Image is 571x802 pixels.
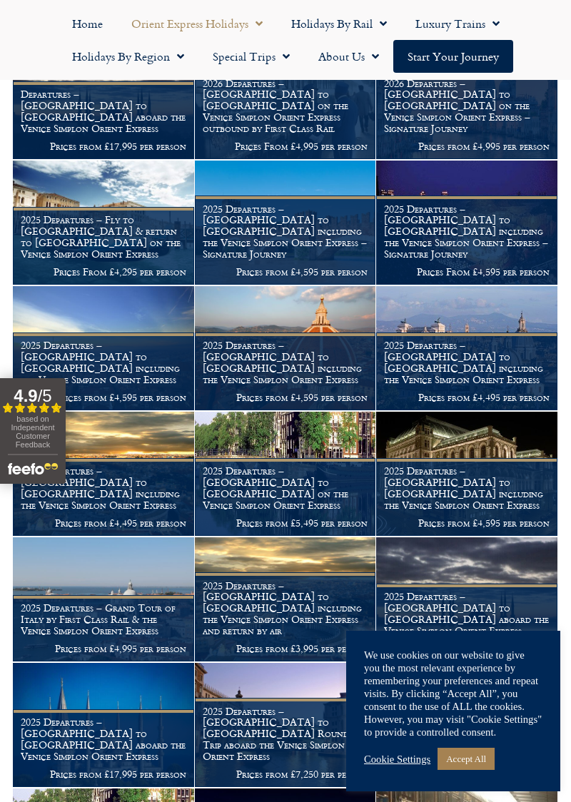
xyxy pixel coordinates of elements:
[195,537,377,662] a: 2025 Departures – [GEOGRAPHIC_DATA] to [GEOGRAPHIC_DATA] including the Venice Simplon Orient Expr...
[364,753,430,766] a: Cookie Settings
[21,266,186,278] p: Prices From £4,295 per person
[21,643,186,654] p: Prices from £4,995 per person
[203,768,368,780] p: Prices from £7,250 per person
[384,465,550,510] h1: 2025 Departures – [GEOGRAPHIC_DATA] to [GEOGRAPHIC_DATA] including the Venice Simplon Orient Express
[13,35,195,160] a: Departures – [GEOGRAPHIC_DATA] to [GEOGRAPHIC_DATA] aboard the Venice Simplon Orient Express Pric...
[203,643,368,654] p: Prices from £3,995 per person
[203,141,368,152] p: Prices From £4,995 per person
[13,161,195,285] a: 2025 Departures – Fly to [GEOGRAPHIC_DATA] & return to [GEOGRAPHIC_DATA] on the Venice Simplon Or...
[376,537,558,662] a: 2025 Departures – [GEOGRAPHIC_DATA] to [GEOGRAPHIC_DATA] aboard the Venice Simplon Orient Express...
[21,340,186,385] h1: 2025 Departures – [GEOGRAPHIC_DATA] to [GEOGRAPHIC_DATA] including the Venice Simplon Orient Express
[21,214,186,259] h1: 2025 Departures – Fly to [GEOGRAPHIC_DATA] & return to [GEOGRAPHIC_DATA] on the Venice Simplon Or...
[13,286,195,411] a: 2025 Departures – [GEOGRAPHIC_DATA] to [GEOGRAPHIC_DATA] including the Venice Simplon Orient Expr...
[203,392,368,403] p: Prices from £4,595 per person
[203,580,368,636] h1: 2025 Departures – [GEOGRAPHIC_DATA] to [GEOGRAPHIC_DATA] including the Venice Simplon Orient Expr...
[21,88,186,133] h1: Departures – [GEOGRAPHIC_DATA] to [GEOGRAPHIC_DATA] aboard the Venice Simplon Orient Express
[195,412,377,537] a: 2025 Departures – [GEOGRAPHIC_DATA] to [GEOGRAPHIC_DATA] on the Venice Simplon Orient Express Pri...
[21,392,186,403] p: Prices from £4,595 per person
[376,412,558,537] a: 2025 Departures – [GEOGRAPHIC_DATA] to [GEOGRAPHIC_DATA] including the Venice Simplon Orient Expr...
[58,7,117,40] a: Home
[198,40,304,73] a: Special Trips
[203,340,368,385] h1: 2025 Departures – [GEOGRAPHIC_DATA] to [GEOGRAPHIC_DATA] including the Venice Simplon Orient Express
[393,40,513,73] a: Start your Journey
[21,768,186,780] p: Prices from £17,995 per person
[203,203,368,260] h1: 2025 Departures – [GEOGRAPHIC_DATA] to [GEOGRAPHIC_DATA] including the Venice Simplon Orient Expr...
[13,412,195,537] a: 2025 Departures – [GEOGRAPHIC_DATA] to [GEOGRAPHIC_DATA] including the Venice Simplon Orient Expr...
[195,35,377,160] a: 2026 Departures – [GEOGRAPHIC_DATA] to [GEOGRAPHIC_DATA] on the Venice Simplon Orient Express out...
[304,40,393,73] a: About Us
[195,161,377,285] a: 2025 Departures – [GEOGRAPHIC_DATA] to [GEOGRAPHIC_DATA] including the Venice Simplon Orient Expr...
[203,465,368,510] h1: 2025 Departures – [GEOGRAPHIC_DATA] to [GEOGRAPHIC_DATA] on the Venice Simplon Orient Express
[13,161,194,285] img: venice aboard the Orient Express
[21,141,186,152] p: Prices from £17,995 per person
[384,517,550,529] p: Prices from £4,595 per person
[13,663,195,788] a: 2025 Departures – [GEOGRAPHIC_DATA] to [GEOGRAPHIC_DATA] aboard the Venice Simplon Orient Express...
[195,663,377,788] a: 2025 Departures – [GEOGRAPHIC_DATA] to [GEOGRAPHIC_DATA] Round Trip aboard the Venice Simplon Ori...
[203,517,368,529] p: Prices from £5,495 per person
[384,392,550,403] p: Prices from £4,495 per person
[117,7,277,40] a: Orient Express Holidays
[203,706,368,762] h1: 2025 Departures – [GEOGRAPHIC_DATA] to [GEOGRAPHIC_DATA] Round Trip aboard the Venice Simplon Ori...
[7,7,564,73] nav: Menu
[21,517,186,529] p: Prices from £4,495 per person
[21,465,186,510] h1: 2025 Departures – [GEOGRAPHIC_DATA] to [GEOGRAPHIC_DATA] including the Venice Simplon Orient Express
[384,203,550,260] h1: 2025 Departures – [GEOGRAPHIC_DATA] to [GEOGRAPHIC_DATA] including the Venice Simplon Orient Expr...
[195,663,376,787] img: Venice At Night
[384,78,550,134] h1: 2026 Departures – [GEOGRAPHIC_DATA] to [GEOGRAPHIC_DATA] on the Venice Simplon Orient Express – S...
[277,7,401,40] a: Holidays by Rail
[195,286,377,411] a: 2025 Departures – [GEOGRAPHIC_DATA] to [GEOGRAPHIC_DATA] including the Venice Simplon Orient Expr...
[203,78,368,134] h1: 2026 Departures – [GEOGRAPHIC_DATA] to [GEOGRAPHIC_DATA] on the Venice Simplon Orient Express out...
[376,35,558,160] a: 2026 Departures – [GEOGRAPHIC_DATA] to [GEOGRAPHIC_DATA] on the Venice Simplon Orient Express – S...
[384,266,550,278] p: Prices From £4,595 per person
[401,7,514,40] a: Luxury Trains
[58,40,198,73] a: Holidays by Region
[438,748,495,770] a: Accept All
[13,537,195,662] a: 2025 Departures – Grand Tour of Italy by First Class Rail & the Venice Simplon Orient Express Pri...
[364,649,542,738] div: We use cookies on our website to give you the most relevant experience by remembering your prefer...
[21,716,186,761] h1: 2025 Departures – [GEOGRAPHIC_DATA] to [GEOGRAPHIC_DATA] aboard the Venice Simplon Orient Express
[376,161,558,285] a: 2025 Departures – [GEOGRAPHIC_DATA] to [GEOGRAPHIC_DATA] including the Venice Simplon Orient Expr...
[203,266,368,278] p: Prices from £4,595 per person
[21,602,186,636] h1: 2025 Departures – Grand Tour of Italy by First Class Rail & the Venice Simplon Orient Express
[384,591,550,636] h1: 2025 Departures – [GEOGRAPHIC_DATA] to [GEOGRAPHIC_DATA] aboard the Venice Simplon Orient Express
[384,340,550,385] h1: 2025 Departures – [GEOGRAPHIC_DATA] to [GEOGRAPHIC_DATA] including the Venice Simplon Orient Express
[384,141,550,152] p: Prices from £4,995 per person
[376,286,558,411] a: 2025 Departures – [GEOGRAPHIC_DATA] to [GEOGRAPHIC_DATA] including the Venice Simplon Orient Expr...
